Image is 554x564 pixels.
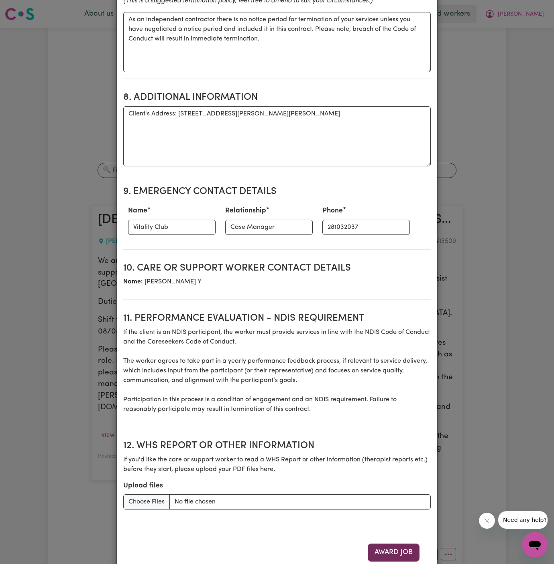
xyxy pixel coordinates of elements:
[123,186,431,198] h2: 9. Emergency Contact Details
[128,206,147,216] label: Name
[322,206,343,216] label: Phone
[123,12,431,72] textarea: As an independent contractor there is no notice period for termination of your services unless yo...
[498,511,548,529] iframe: Message from company
[522,532,548,558] iframe: Button to launch messaging window
[123,481,163,491] label: Upload files
[225,206,266,216] label: Relationship
[123,277,431,287] p: [PERSON_NAME] Y
[368,544,420,561] button: Award Job
[123,313,431,324] h2: 11. Performance evaluation - NDIS requirement
[123,92,431,103] h2: 8. Additional Information
[479,513,495,529] iframe: Close message
[123,263,431,274] h2: 10. Care or support worker contact details
[225,220,313,235] input: e.g. Daughter
[123,327,431,414] p: If the client is an NDIS participant, the worker must provide services in line with the NDIS Code...
[128,220,216,235] input: e.g. Amber Smith
[123,455,431,474] p: If you'd like the care or support worker to read a WHS Report or other information (therapist rep...
[123,440,431,452] h2: 12. WHS Report or Other Information
[123,279,143,285] b: Name:
[123,106,431,166] textarea: Client's Address: [STREET_ADDRESS][PERSON_NAME][PERSON_NAME]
